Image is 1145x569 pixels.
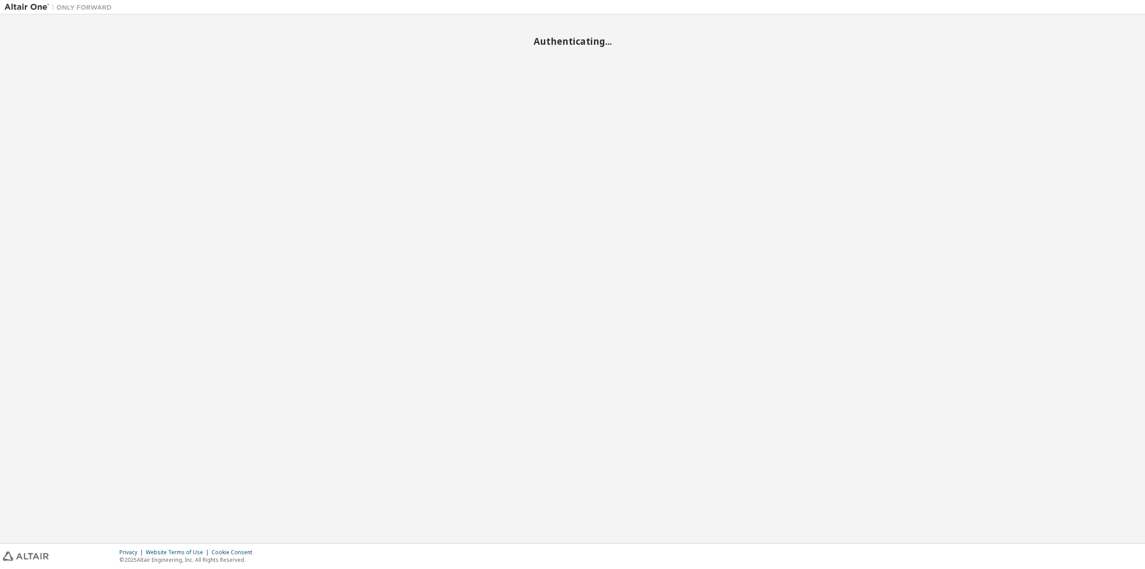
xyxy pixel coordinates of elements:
img: Altair One [4,3,116,12]
div: Website Terms of Use [146,549,212,556]
div: Cookie Consent [212,549,258,556]
div: Privacy [119,549,146,556]
h2: Authenticating... [4,35,1141,47]
img: altair_logo.svg [3,552,49,561]
p: © 2025 Altair Engineering, Inc. All Rights Reserved. [119,556,258,564]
